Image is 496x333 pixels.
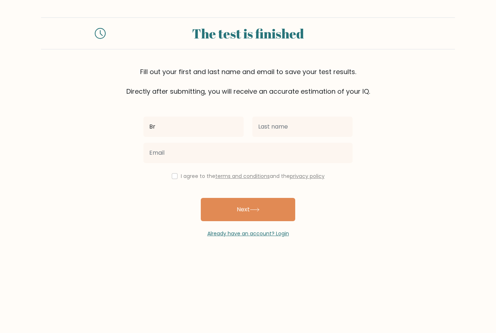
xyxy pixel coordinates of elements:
[201,198,295,221] button: Next
[143,117,244,137] input: First name
[143,143,353,163] input: Email
[215,172,270,180] a: terms and conditions
[181,172,325,180] label: I agree to the and the
[252,117,353,137] input: Last name
[290,172,325,180] a: privacy policy
[207,230,289,237] a: Already have an account? Login
[41,67,455,96] div: Fill out your first and last name and email to save your test results. Directly after submitting,...
[114,24,382,43] div: The test is finished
